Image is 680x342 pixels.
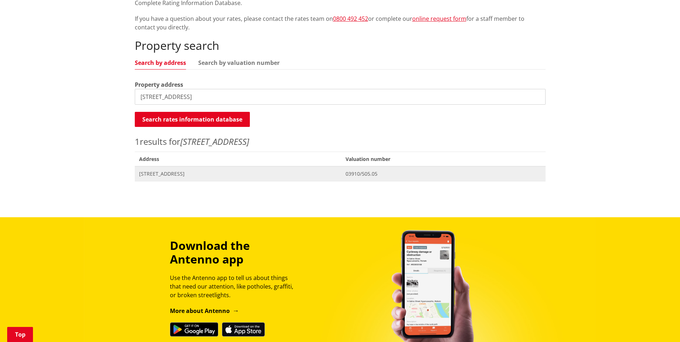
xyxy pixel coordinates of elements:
[170,274,300,299] p: Use the Antenno app to tell us about things that need our attention, like potholes, graffiti, or ...
[333,15,368,23] a: 0800 492 452
[135,152,342,166] span: Address
[647,312,673,338] iframe: Messenger Launcher
[135,60,186,66] a: Search by address
[135,112,250,127] button: Search rates information database
[412,15,466,23] a: online request form
[346,170,541,177] span: 03910/505.05
[135,89,546,105] input: e.g. Duke Street NGARUAWAHIA
[170,322,218,337] img: Get it on Google Play
[135,166,546,181] a: [STREET_ADDRESS] 03910/505.05
[222,322,265,337] img: Download on the App Store
[341,152,545,166] span: Valuation number
[135,135,546,148] p: results for
[198,60,280,66] a: Search by valuation number
[170,307,239,315] a: More about Antenno
[139,170,337,177] span: [STREET_ADDRESS]
[135,136,140,147] span: 1
[135,80,183,89] label: Property address
[135,14,546,32] p: If you have a question about your rates, please contact the rates team on or complete our for a s...
[135,39,546,52] h2: Property search
[170,239,300,266] h3: Download the Antenno app
[7,327,33,342] a: Top
[180,136,249,147] em: [STREET_ADDRESS]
